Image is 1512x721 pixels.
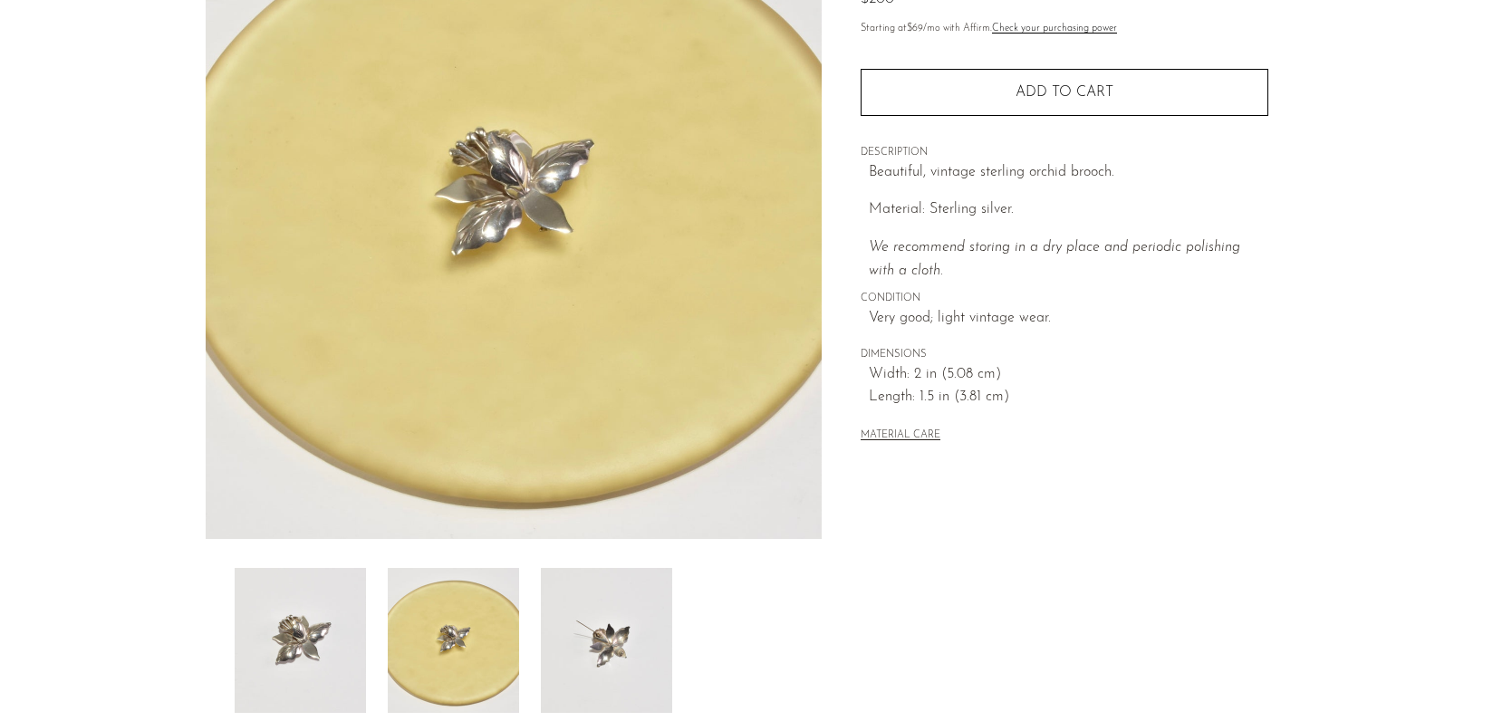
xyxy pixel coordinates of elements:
[388,568,519,713] img: Sterling Orchid Brooch
[869,240,1240,278] i: We recommend storing in a dry place and periodic polishing with a cloth.
[869,198,1268,222] p: Material: Sterling silver.
[869,386,1268,409] span: Length: 1.5 in (3.81 cm)
[861,21,1268,37] p: Starting at /mo with Affirm.
[861,429,940,443] button: MATERIAL CARE
[869,161,1268,185] p: Beautiful, vintage sterling orchid brooch.
[861,69,1268,116] button: Add to cart
[907,24,923,34] span: $69
[992,24,1117,34] a: Check your purchasing power - Learn more about Affirm Financing (opens in modal)
[869,307,1268,331] span: Very good; light vintage wear.
[235,568,366,713] img: Sterling Orchid Brooch
[861,145,1268,161] span: DESCRIPTION
[541,568,672,713] img: Sterling Orchid Brooch
[869,363,1268,387] span: Width: 2 in (5.08 cm)
[1016,85,1113,100] span: Add to cart
[861,347,1268,363] span: DIMENSIONS
[861,291,1268,307] span: CONDITION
